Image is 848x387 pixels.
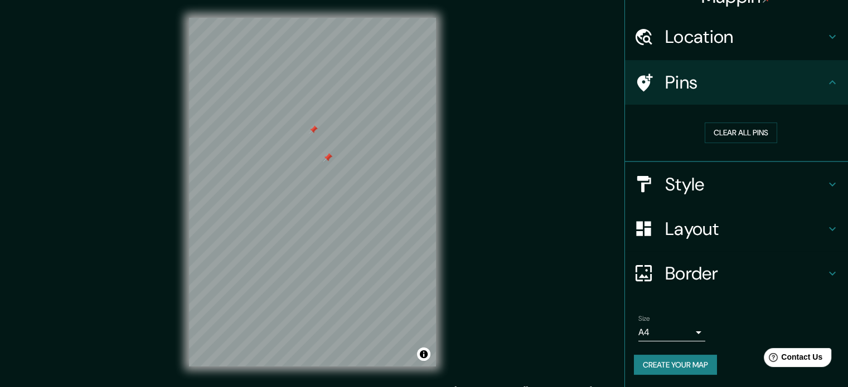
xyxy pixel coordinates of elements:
[749,344,836,375] iframe: Help widget launcher
[417,347,430,361] button: Toggle attribution
[705,123,777,143] button: Clear all pins
[189,18,436,366] canvas: Map
[625,162,848,207] div: Style
[625,251,848,296] div: Border
[625,14,848,59] div: Location
[638,313,650,323] label: Size
[638,324,705,341] div: A4
[625,60,848,105] div: Pins
[665,173,826,195] h4: Style
[634,355,717,375] button: Create your map
[665,71,826,94] h4: Pins
[625,207,848,251] div: Layout
[665,262,826,285] h4: Border
[665,26,826,48] h4: Location
[665,218,826,240] h4: Layout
